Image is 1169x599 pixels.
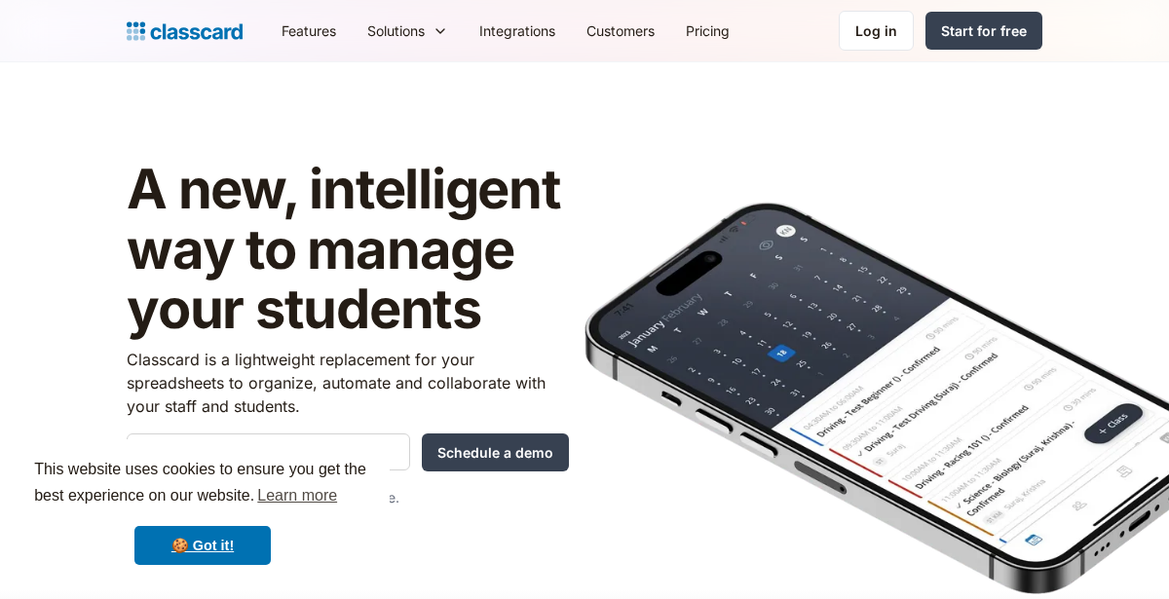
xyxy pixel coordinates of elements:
div: cookieconsent [16,439,390,583]
a: Log in [839,11,914,51]
input: Schedule a demo [422,433,569,471]
input: tony@starkindustries.com [127,433,410,470]
h1: A new, intelligent way to manage your students [127,160,569,340]
a: Integrations [464,9,571,53]
a: Features [266,9,352,53]
a: dismiss cookie message [134,526,271,565]
div: Start for free [941,20,1027,41]
div: Solutions [352,9,464,53]
p: Classcard is a lightweight replacement for your spreadsheets to organize, automate and collaborat... [127,348,569,418]
div: Solutions [367,20,425,41]
div: Log in [855,20,897,41]
span: This website uses cookies to ensure you get the best experience on our website. [34,458,371,510]
a: Start for free [925,12,1042,50]
a: learn more about cookies [254,481,340,510]
a: Logo [127,18,243,45]
form: Quick Demo Form [127,433,569,471]
a: Pricing [670,9,745,53]
a: Customers [571,9,670,53]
